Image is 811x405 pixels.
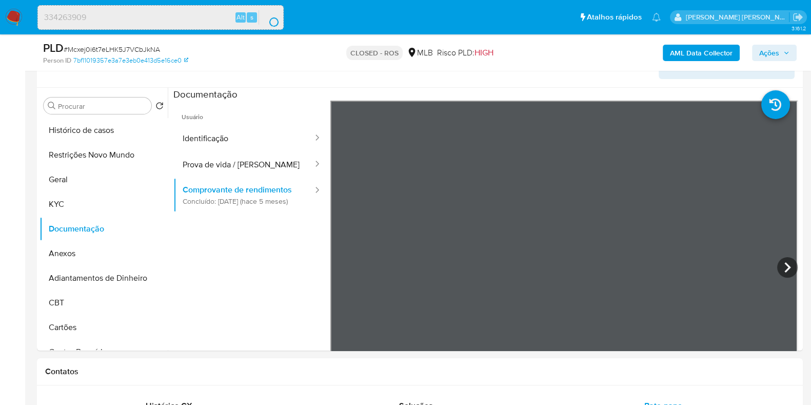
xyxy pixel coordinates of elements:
[48,102,56,110] button: Procurar
[39,266,168,291] button: Adiantamentos de Dinheiro
[73,56,188,65] a: 7bf11019357e3a7e3eb0e413d5e16ce0
[58,102,147,111] input: Procurar
[259,10,280,25] button: search-icon
[43,56,71,65] b: Person ID
[236,12,245,22] span: Alt
[686,12,789,22] p: danilo.toledo@mercadolivre.com
[652,13,661,22] a: Notificações
[793,12,803,23] a: Sair
[39,143,168,167] button: Restrições Novo Mundo
[39,241,168,266] button: Anexos
[663,45,740,61] button: AML Data Collector
[474,47,493,59] span: HIGH
[38,11,283,24] input: Pesquise usuários ou casos...
[791,24,806,32] span: 3.161.2
[39,167,168,192] button: Geral
[346,46,403,60] p: CLOSED - ROS
[407,47,433,59] div: MLB
[45,367,795,377] h1: Contatos
[43,40,64,56] b: PLD
[39,192,168,217] button: KYC
[587,12,642,23] span: Atalhos rápidos
[39,217,168,241] button: Documentação
[670,45,733,61] b: AML Data Collector
[155,102,164,113] button: Retornar ao pedido padrão
[250,12,253,22] span: s
[39,291,168,315] button: CBT
[45,62,129,72] h1: Informação do Usuário
[39,118,168,143] button: Histórico de casos
[39,340,168,364] button: Contas Bancárias
[752,45,797,61] button: Ações
[64,44,160,54] span: # Mcxej0i6t7eLHK5J7VCbJkNA
[759,45,779,61] span: Ações
[437,47,493,59] span: Risco PLD:
[39,315,168,340] button: Cartões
